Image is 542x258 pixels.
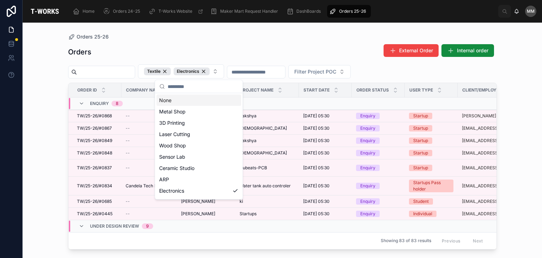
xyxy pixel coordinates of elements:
[381,238,431,244] span: Showing 83 of 83 results
[294,68,336,75] span: Filter Project POC
[240,211,257,217] span: Startups
[181,211,215,217] span: [PERSON_NAME]
[101,5,145,18] a: Orders 24-25
[240,150,295,156] a: [DEMOGRAPHIC_DATA]
[457,47,488,54] span: Internal order
[156,95,241,106] div: None
[360,198,375,205] div: Enquiry
[77,183,112,189] span: TW/25-26/#0834
[68,33,109,40] a: Orders 25-26
[113,8,140,14] span: Orders 24-25
[327,5,371,18] a: Orders 25-26
[356,183,401,189] a: Enquiry
[220,8,278,14] span: Maker Mart Request Handler
[462,138,525,143] a: [EMAIL_ADDRESS][DOMAIN_NAME]
[303,113,348,119] a: [DATE] 05:30
[71,5,100,18] a: Home
[413,198,429,205] div: Student
[360,150,375,156] div: Enquiry
[339,8,366,14] span: Orders 25-26
[144,68,171,75] div: Textile
[413,137,428,144] div: Startup
[156,185,241,197] div: Electronics
[156,163,241,174] div: Ceramic Studio
[462,125,525,131] a: [EMAIL_ADDRESS][DOMAIN_NAME]
[303,199,330,204] span: [DATE] 05:30
[356,165,401,171] a: Enquiry
[90,101,109,106] span: Enquiry
[174,68,210,75] button: Unselect ELECTRONICS
[462,113,525,119] a: [PERSON_NAME][EMAIL_ADDRESS][DOMAIN_NAME]
[126,211,130,217] span: --
[240,138,257,143] span: Lakshya
[126,199,130,204] span: --
[240,125,295,131] a: [DEMOGRAPHIC_DATA]
[77,150,117,156] a: TW/25-26/#0848
[303,150,330,156] span: [DATE] 05:30
[462,183,525,189] a: [EMAIL_ADDRESS][DOMAIN_NAME]
[126,125,130,131] span: --
[156,106,241,117] div: Metal Shop
[284,5,326,18] a: DashBoards
[126,113,130,119] span: --
[126,183,173,189] span: Candela Tech Solutions
[303,87,330,93] span: Start Date
[126,199,173,204] a: --
[156,174,241,185] div: ARP
[126,150,130,156] span: --
[77,183,117,189] a: TW/25-26/#0834
[240,87,273,93] span: Project Name
[77,199,112,204] span: TW/25-26/#0685
[413,165,428,171] div: Startup
[303,199,348,204] a: [DATE] 05:30
[240,125,287,131] span: [DEMOGRAPHIC_DATA]
[77,211,117,217] a: TW/25-26/#0445
[462,165,525,171] a: [EMAIL_ADDRESS][DOMAIN_NAME]
[462,199,525,204] a: [EMAIL_ADDRESS][DOMAIN_NAME]
[68,47,91,57] h1: Orders
[413,180,449,192] div: Startups Pass holder
[462,211,525,217] a: [EMAIL_ADDRESS][DOMAIN_NAME]
[126,113,173,119] a: --
[181,199,215,204] span: [PERSON_NAME]
[77,150,112,156] span: TW/25-26/#0848
[156,140,241,151] div: Wood Shop
[240,113,295,119] a: Lakshya
[303,125,330,131] span: [DATE] 05:30
[126,165,173,171] a: --
[303,211,330,217] span: [DATE] 05:30
[126,211,173,217] a: --
[240,150,287,156] span: [DEMOGRAPHIC_DATA]
[356,113,401,119] a: Enquiry
[240,113,257,119] span: Lakshya
[296,8,321,14] span: DashBoards
[303,165,348,171] a: [DATE] 05:30
[240,211,295,217] a: Startups
[409,165,453,171] a: Startup
[126,138,173,143] a: --
[360,113,375,119] div: Enquiry
[67,4,498,19] div: scrollable content
[303,183,348,189] a: [DATE] 05:30
[77,125,112,131] span: TW/25-26/#0867
[77,138,117,143] a: TW/25-26/#0849
[441,44,494,57] button: Internal order
[303,113,330,119] span: [DATE] 05:30
[126,138,130,143] span: --
[240,199,243,204] span: ki
[360,211,375,217] div: Enquiry
[144,68,171,75] button: Unselect TEXTILE
[138,64,224,78] button: Select Button
[360,165,375,171] div: Enquiry
[77,33,109,40] span: Orders 25-26
[303,183,330,189] span: [DATE] 05:30
[240,165,267,171] span: Qubeats-PCB
[156,117,241,129] div: 3D Printing
[413,211,432,217] div: Individual
[158,8,192,14] span: T-Works Website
